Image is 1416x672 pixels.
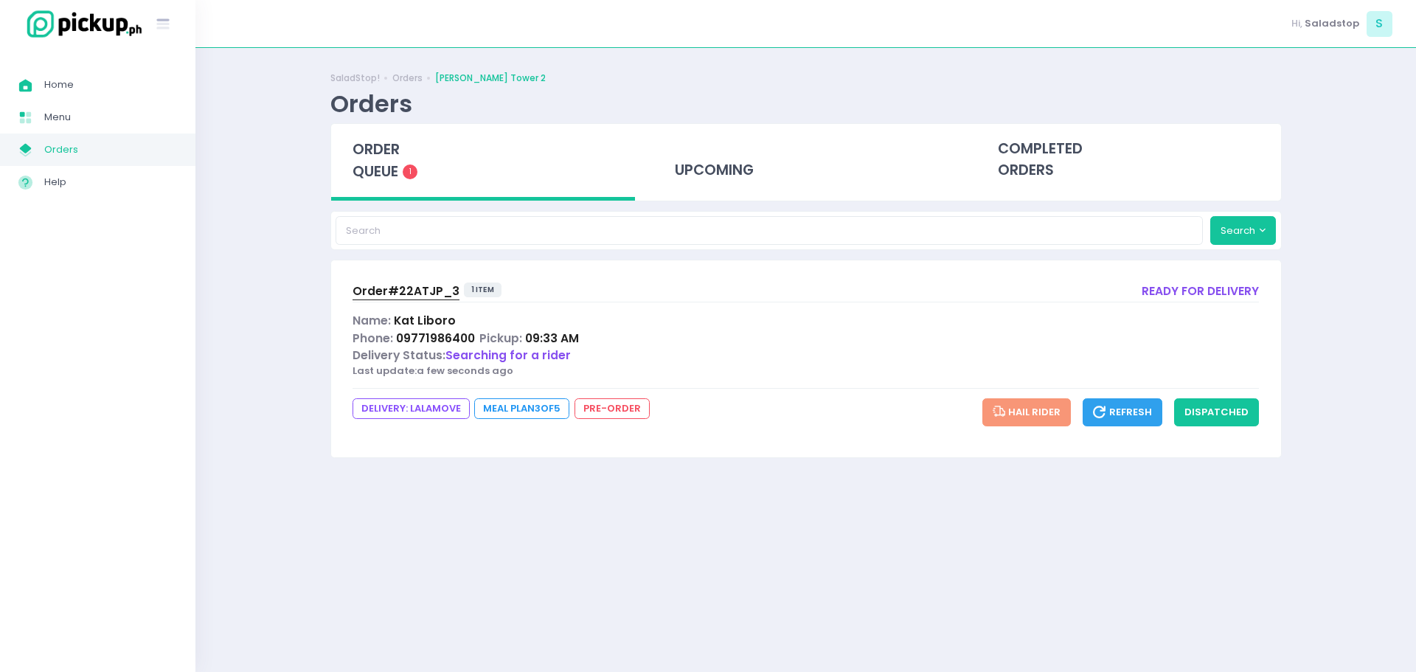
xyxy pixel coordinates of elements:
span: Meal Plan 3 of 5 [474,398,569,419]
span: Help [44,173,177,192]
a: SaladStop! [330,72,380,85]
span: Saladstop [1305,16,1359,31]
span: Name: [353,313,391,328]
span: DELIVERY: lalamove [353,398,470,419]
span: pre-order [575,398,650,419]
span: Delivery Status: [353,347,445,363]
span: S [1367,11,1392,37]
span: 09771986400 [396,330,475,346]
div: Orders [330,89,412,118]
span: Phone: [353,330,393,346]
span: 1 [403,164,417,179]
span: 1 item [464,283,502,297]
span: order queue [353,139,400,181]
button: Search [1210,216,1277,244]
div: upcoming [653,124,958,196]
span: 09:33 AM [525,330,579,346]
img: logo [18,8,144,40]
a: [PERSON_NAME] Tower 2 [435,72,546,85]
span: Menu [44,108,177,127]
span: Order# 22ATJP_3 [353,283,459,299]
span: Hi, [1291,16,1302,31]
span: Orders [44,140,177,159]
span: a few seconds ago [417,364,513,378]
input: Search [336,216,1203,244]
a: Orders [392,72,423,85]
div: ready for delivery [1142,283,1259,302]
span: Pickup: [479,330,522,346]
span: Hail Rider [993,405,1061,419]
span: Searching for a rider [445,347,571,363]
span: Kat Liboro [394,313,456,328]
button: dispatched [1174,398,1259,426]
span: Refresh [1093,405,1152,419]
div: completed orders [976,124,1281,196]
span: Last update: [353,364,417,378]
span: Home [44,75,177,94]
